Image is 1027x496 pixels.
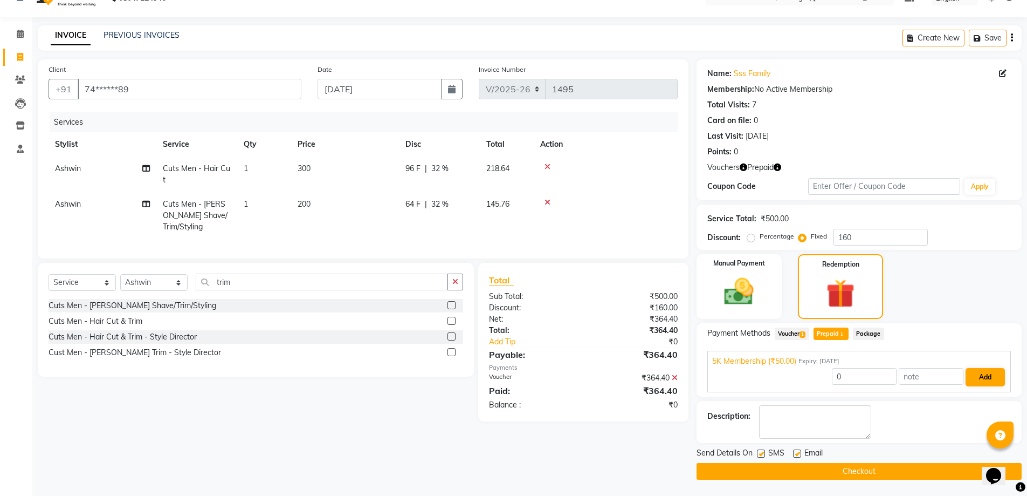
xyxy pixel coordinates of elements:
span: Ashwin [55,199,81,209]
span: 1 [244,164,248,173]
span: 1 [839,331,845,338]
div: Service Total: [707,213,756,225]
label: Percentage [760,232,794,241]
span: Cuts Men - [PERSON_NAME] Shave/Trim/Styling [163,199,228,232]
span: 32 % [431,163,449,174]
th: Disc [399,132,480,157]
span: 1 [799,331,805,338]
div: Cuts Men - [PERSON_NAME] Shave/Trim/Styling [49,300,216,311]
span: 1 [244,199,248,209]
a: PREVIOUS INVOICES [104,30,180,40]
img: _cash.svg [715,275,763,309]
span: 300 [298,164,311,173]
div: Payments [489,363,677,372]
div: ₹364.40 [583,372,686,384]
th: Service [156,132,237,157]
div: Coupon Code [707,181,809,192]
div: Payable: [481,348,583,361]
div: 7 [752,99,756,111]
div: Voucher [481,372,583,384]
a: INVOICE [51,26,91,45]
span: Voucher [775,328,809,340]
label: Fixed [811,232,827,241]
div: Sub Total: [481,291,583,302]
div: Net: [481,314,583,325]
span: Expiry: [DATE] [798,357,839,366]
button: Checkout [697,463,1022,480]
div: ₹500.00 [583,291,686,302]
div: Cust Men - [PERSON_NAME] Trim - Style Director [49,347,221,358]
div: Name: [707,68,732,79]
div: Discount: [707,232,741,243]
div: ₹364.40 [583,348,686,361]
span: Total [489,275,514,286]
iframe: chat widget [982,453,1016,485]
div: Description: [707,411,750,422]
span: 145.76 [486,199,509,209]
button: Create New [902,30,964,46]
input: Amount [832,368,897,385]
div: [DATE] [746,131,769,142]
span: 5K Membership (₹50.00) [712,356,796,367]
div: 0 [734,146,738,158]
span: Vouchers [707,162,740,173]
span: Payment Methods [707,328,770,339]
div: Total: [481,325,583,336]
span: 32 % [431,199,449,210]
div: Membership: [707,84,754,95]
span: Send Details On [697,447,753,461]
div: ₹0 [601,336,686,348]
div: Discount: [481,302,583,314]
div: Cuts Men - Hair Cut & Trim - Style Director [49,331,197,343]
label: Date [318,65,332,74]
input: Enter Offer / Coupon Code [808,178,960,195]
label: Redemption [822,260,859,269]
span: Ashwin [55,164,81,173]
div: ₹364.40 [583,384,686,397]
span: | [425,163,427,174]
div: ₹500.00 [761,213,789,225]
span: Cuts Men - Hair Cut [163,164,230,185]
th: Price [291,132,399,157]
button: Save [969,30,1007,46]
span: 200 [298,199,311,209]
label: Client [49,65,66,74]
div: No Active Membership [707,84,1011,95]
div: Total Visits: [707,99,750,111]
input: note [899,368,963,385]
div: Card on file: [707,115,752,126]
button: +91 [49,79,79,99]
label: Manual Payment [713,259,765,268]
button: Apply [964,179,995,195]
div: ₹0 [583,399,686,411]
div: Points: [707,146,732,158]
span: 218.64 [486,164,509,173]
th: Total [480,132,534,157]
div: 0 [754,115,758,126]
button: Add [966,368,1005,386]
th: Action [534,132,678,157]
a: Sss Family [734,68,770,79]
input: Search or Scan [196,274,448,290]
div: ₹364.40 [583,325,686,336]
div: Last Visit: [707,131,743,142]
div: Cuts Men - Hair Cut & Trim [49,316,142,327]
div: Paid: [481,384,583,397]
span: 64 F [405,199,421,210]
div: ₹160.00 [583,302,686,314]
input: Search by Name/Mobile/Email/Code [78,79,301,99]
span: | [425,199,427,210]
div: Balance : [481,399,583,411]
div: ₹364.40 [583,314,686,325]
span: SMS [768,447,784,461]
span: Package [853,328,884,340]
span: 96 F [405,163,421,174]
th: Qty [237,132,291,157]
a: Add Tip [481,336,600,348]
span: Prepaid [747,162,774,173]
th: Stylist [49,132,156,157]
img: _gift.svg [817,276,864,311]
label: Invoice Number [479,65,526,74]
div: Services [50,112,686,132]
span: Email [804,447,823,461]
